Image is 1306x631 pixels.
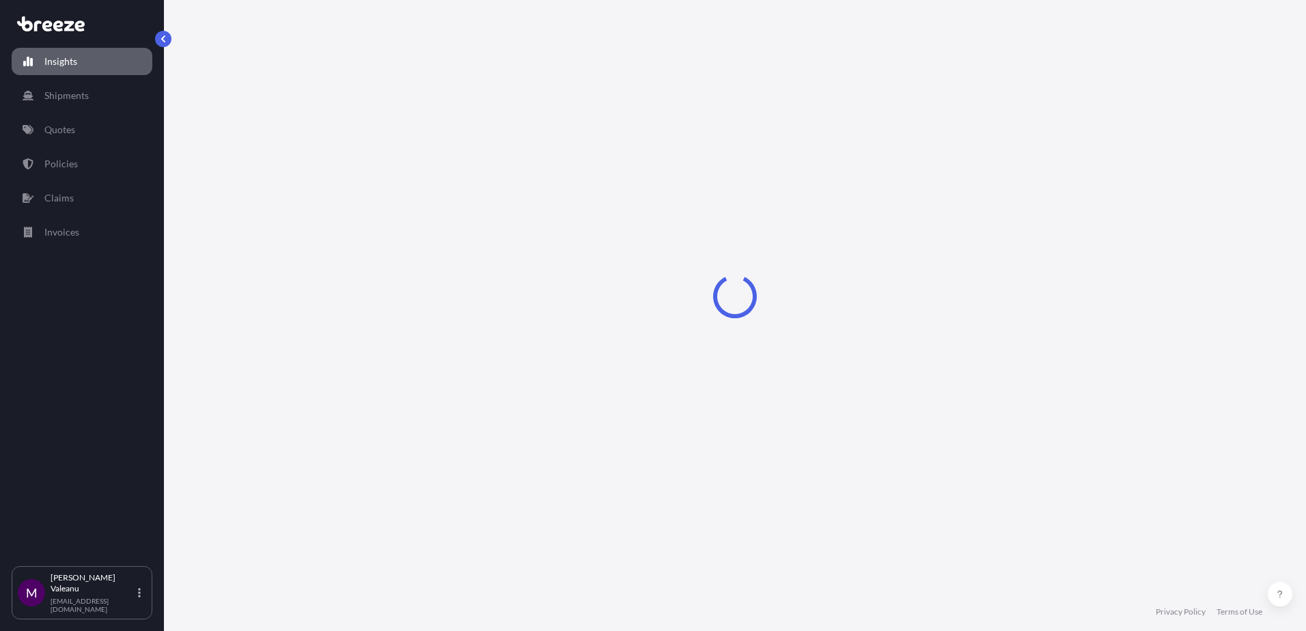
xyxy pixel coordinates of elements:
p: Insights [44,55,77,68]
p: Invoices [44,225,79,239]
a: Policies [12,150,152,178]
a: Quotes [12,116,152,143]
a: Claims [12,184,152,212]
p: Shipments [44,89,89,102]
a: Terms of Use [1217,606,1262,617]
a: Invoices [12,219,152,246]
span: M [26,586,38,600]
a: Shipments [12,82,152,109]
p: Claims [44,191,74,205]
p: Policies [44,157,78,171]
p: Quotes [44,123,75,137]
p: [EMAIL_ADDRESS][DOMAIN_NAME] [51,597,135,613]
p: [PERSON_NAME] Valeanu [51,572,135,594]
a: Insights [12,48,152,75]
a: Privacy Policy [1156,606,1206,617]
